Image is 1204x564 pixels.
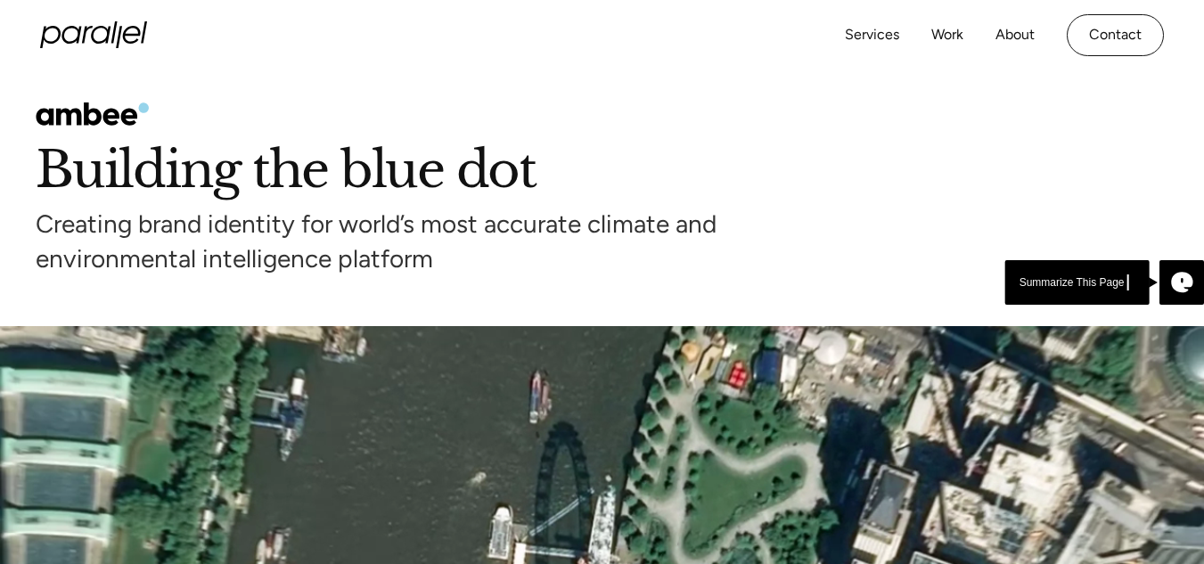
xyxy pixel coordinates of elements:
[845,22,899,48] a: Services
[931,22,963,48] a: Work
[995,22,1035,48] a: About
[1067,14,1164,56] a: Contact
[36,207,1168,276] div: Creating brand identity for world’s most accurate climate and environmental intelligence platform
[36,140,1168,200] h1: Building the blue dot
[36,102,150,126] img: abcd logo
[40,21,147,48] a: home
